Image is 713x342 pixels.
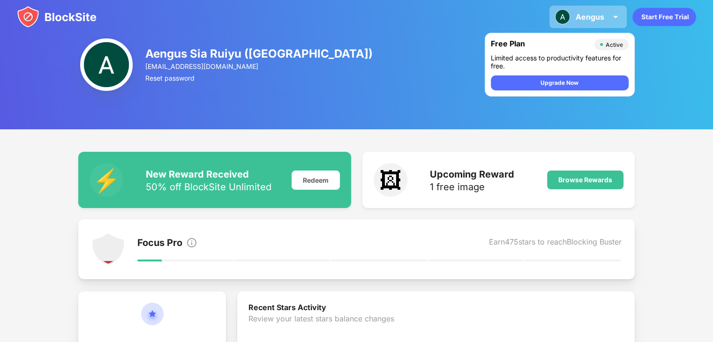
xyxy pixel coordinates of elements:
[489,237,622,250] div: Earn 475 stars to reach Blocking Buster
[292,171,340,190] div: Redeem
[146,182,271,192] div: 50% off BlockSite Unlimited
[186,237,197,248] img: info.svg
[146,169,271,180] div: New Reward Received
[141,303,164,336] img: circle-star.svg
[491,39,590,50] div: Free Plan
[91,232,125,266] img: points-level-1.svg
[145,62,374,70] div: [EMAIL_ADDRESS][DOMAIN_NAME]
[555,9,570,24] img: ACg8ocKigefGfX8Gl_BUSrlXZx8vYpEXDN5fRkWeZcskTV1-QzmT0w=s96-c
[374,163,407,197] div: 🖼
[491,54,629,70] div: Limited access to productivity features for free.
[540,78,578,88] div: Upgrade Now
[90,163,123,197] div: ⚡️
[430,182,514,192] div: 1 free image
[632,7,696,26] div: animation
[248,314,623,342] div: Review your latest stars balance changes
[576,12,604,22] div: Aengus
[145,47,374,60] div: Aengus Sia Ruiyu ([GEOGRAPHIC_DATA])
[430,169,514,180] div: Upcoming Reward
[248,303,623,314] div: Recent Stars Activity
[17,6,97,28] img: blocksite-icon.svg
[137,237,182,250] div: Focus Pro
[145,74,374,82] div: Reset password
[606,41,623,48] div: Active
[558,176,612,184] div: Browse Rewards
[80,38,133,91] img: ACg8ocKigefGfX8Gl_BUSrlXZx8vYpEXDN5fRkWeZcskTV1-QzmT0w=s96-c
